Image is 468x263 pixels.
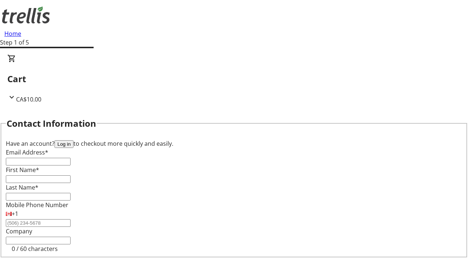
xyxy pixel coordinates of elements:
label: Mobile Phone Number [6,201,68,209]
input: (506) 234-5678 [6,219,71,227]
h2: Contact Information [7,117,96,130]
h2: Cart [7,72,461,85]
span: CA$10.00 [16,95,41,103]
tr-character-limit: 0 / 60 characters [12,245,58,253]
label: First Name* [6,166,39,174]
button: Log in [54,140,73,148]
div: CartCA$10.00 [7,54,461,104]
div: Have an account? to checkout more quickly and easily. [6,139,462,148]
label: Last Name* [6,183,38,191]
label: Company [6,227,32,235]
label: Email Address* [6,148,48,156]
